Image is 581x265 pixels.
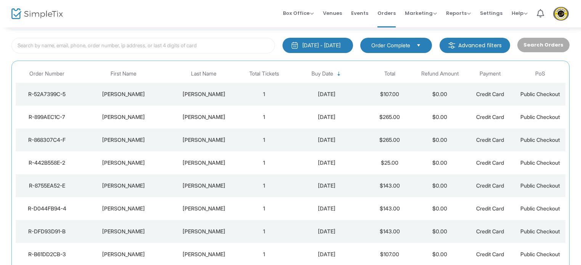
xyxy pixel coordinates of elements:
div: Griffin [171,228,237,235]
div: Janna [80,159,167,167]
th: Total Tickets [239,65,289,83]
span: Help [512,10,528,17]
span: Box Office [283,10,314,17]
span: Public Checkout [520,137,560,143]
td: 1 [239,83,289,106]
div: Dalena [171,113,237,121]
span: Credit Card [476,251,504,257]
div: Christine [80,90,167,98]
div: [DATE] - [DATE] [302,42,340,49]
div: 10/11/2025 [291,182,363,190]
span: Order Number [29,71,64,77]
div: 10/11/2025 [291,205,363,212]
span: Orders [377,3,396,23]
td: $25.00 [364,151,415,174]
span: Order Complete [371,42,410,49]
td: 1 [239,174,289,197]
div: R-52A7399C-5 [18,90,77,98]
div: R-8755EA52-E [18,182,77,190]
div: Kathleen [80,228,167,235]
div: Sarah [80,113,167,121]
span: Credit Card [476,205,504,212]
span: Reports [446,10,471,17]
div: Leslie [80,205,167,212]
span: Marketing [405,10,437,17]
th: Refund Amount [415,65,465,83]
span: First Name [111,71,136,77]
div: Storch [171,90,237,98]
button: [DATE] - [DATE] [282,38,353,53]
span: Credit Card [476,159,504,166]
div: 10/14/2025 [291,90,363,98]
td: $265.00 [364,106,415,128]
div: Christina [80,136,167,144]
td: $0.00 [415,106,465,128]
td: $0.00 [415,128,465,151]
div: 10/11/2025 [291,228,363,235]
div: R-442B558E-2 [18,159,77,167]
div: 10/10/2025 [291,251,363,258]
td: 1 [239,106,289,128]
td: $143.00 [364,197,415,220]
m-button: Advanced filters [440,38,510,53]
div: 10/13/2025 [291,136,363,144]
span: Sortable [336,71,342,77]
div: Ward [171,182,237,190]
td: $0.00 [415,151,465,174]
th: Total [364,65,415,83]
img: monthly [291,42,299,49]
div: mary [80,251,167,258]
div: adams [171,251,237,258]
div: Kim [171,136,237,144]
span: Public Checkout [520,91,560,97]
div: 10/14/2025 [291,113,363,121]
td: $265.00 [364,128,415,151]
td: $143.00 [364,220,415,243]
span: Last Name [191,71,217,77]
div: R-D044FB94-4 [18,205,77,212]
span: Venues [323,3,342,23]
td: 1 [239,197,289,220]
span: Buy Date [311,71,333,77]
div: R-B61DD2CB-3 [18,251,77,258]
td: 1 [239,128,289,151]
td: 1 [239,151,289,174]
span: Public Checkout [520,159,560,166]
img: filter [448,42,456,49]
span: Public Checkout [520,114,560,120]
td: $0.00 [415,83,465,106]
div: R-899AEC1C-7 [18,113,77,121]
span: PoS [535,71,545,77]
div: Levin [171,159,237,167]
span: Public Checkout [520,205,560,212]
span: Credit Card [476,182,504,189]
td: 1 [239,220,289,243]
div: R-868307C4-F [18,136,77,144]
span: Payment [480,71,501,77]
td: $107.00 [364,83,415,106]
span: Credit Card [476,137,504,143]
span: Settings [480,3,502,23]
td: $0.00 [415,174,465,197]
span: Credit Card [476,228,504,234]
div: Kimberly [80,182,167,190]
span: Credit Card [476,114,504,120]
td: $143.00 [364,174,415,197]
td: $0.00 [415,197,465,220]
input: Search by name, email, phone, order number, ip address, or last 4 digits of card [11,38,275,53]
div: R-DFD93D91-B [18,228,77,235]
span: Events [351,3,368,23]
span: Public Checkout [520,228,560,234]
button: Select [413,41,424,50]
span: Public Checkout [520,182,560,189]
span: Credit Card [476,91,504,97]
div: Williams [171,205,237,212]
td: $0.00 [415,220,465,243]
div: 10/12/2025 [291,159,363,167]
span: Public Checkout [520,251,560,257]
